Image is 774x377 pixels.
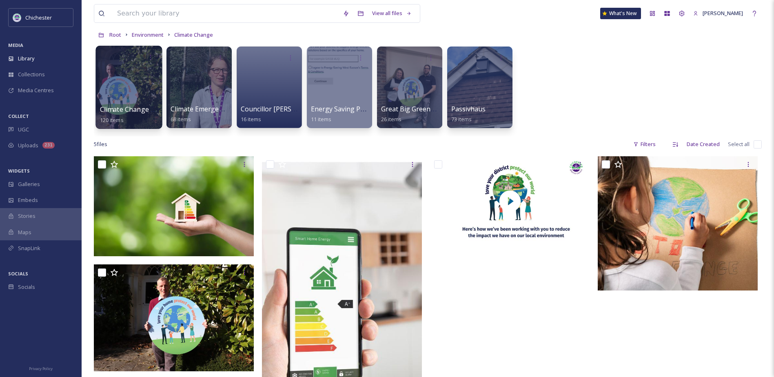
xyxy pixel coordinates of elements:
[113,4,339,22] input: Search your library
[100,116,124,123] span: 120 items
[132,30,164,40] a: Environment
[311,115,331,123] span: 11 items
[29,366,53,371] span: Privacy Policy
[109,30,121,40] a: Root
[18,180,40,188] span: Galleries
[18,86,54,94] span: Media Centres
[18,142,38,149] span: Uploads
[109,31,121,38] span: Root
[18,283,35,291] span: Socials
[451,115,472,123] span: 73 items
[13,13,21,22] img: Logo_of_Chichester_District_Council.png
[100,106,208,124] a: Climate Change Consultation 2024120 items
[430,156,590,246] img: thumbnail
[598,156,758,291] img: Intro video to be added here (1).jpg
[171,105,284,123] a: Climate Emergency Action Plan Video68 items
[42,142,55,149] div: 231
[18,71,45,78] span: Collections
[94,264,254,371] img: Home energy efficiency event - March 2023 - 2
[241,115,261,123] span: 16 items
[311,104,393,113] span: Energy Saving Plan Builder
[381,115,401,123] span: 26 items
[18,196,38,204] span: Embeds
[171,115,191,123] span: 68 items
[381,105,449,123] a: Great Big Green Week26 items
[381,104,449,113] span: Great Big Green Week
[8,113,29,119] span: COLLECT
[18,212,35,220] span: Stories
[18,228,31,236] span: Maps
[29,363,53,373] a: Privacy Policy
[8,271,28,277] span: SOCIALS
[241,104,326,113] span: Councillor [PERSON_NAME]
[18,126,29,133] span: UGC
[18,244,40,252] span: SnapLink
[241,105,326,123] a: Councillor [PERSON_NAME]16 items
[728,140,750,148] span: Select all
[18,55,34,62] span: Library
[8,42,23,48] span: MEDIA
[174,31,213,38] span: Climate Change
[94,140,107,148] span: 5 file s
[451,104,486,113] span: Passivhaus
[368,5,416,21] a: View all files
[171,104,284,113] span: Climate Emergency Action Plan Video
[25,14,52,21] span: Chichester
[629,136,660,152] div: Filters
[132,31,164,38] span: Environment
[600,8,641,19] a: What's New
[174,30,213,40] a: Climate Change
[689,5,747,21] a: [PERSON_NAME]
[451,105,486,123] a: Passivhaus73 items
[100,105,208,114] span: Climate Change Consultation 2024
[311,105,393,123] a: Energy Saving Plan Builder11 items
[94,156,254,256] img: Page 13 - shutterstock_2442670631 EPC.jpg
[8,168,30,174] span: WIDGETS
[703,9,743,17] span: [PERSON_NAME]
[683,136,724,152] div: Date Created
